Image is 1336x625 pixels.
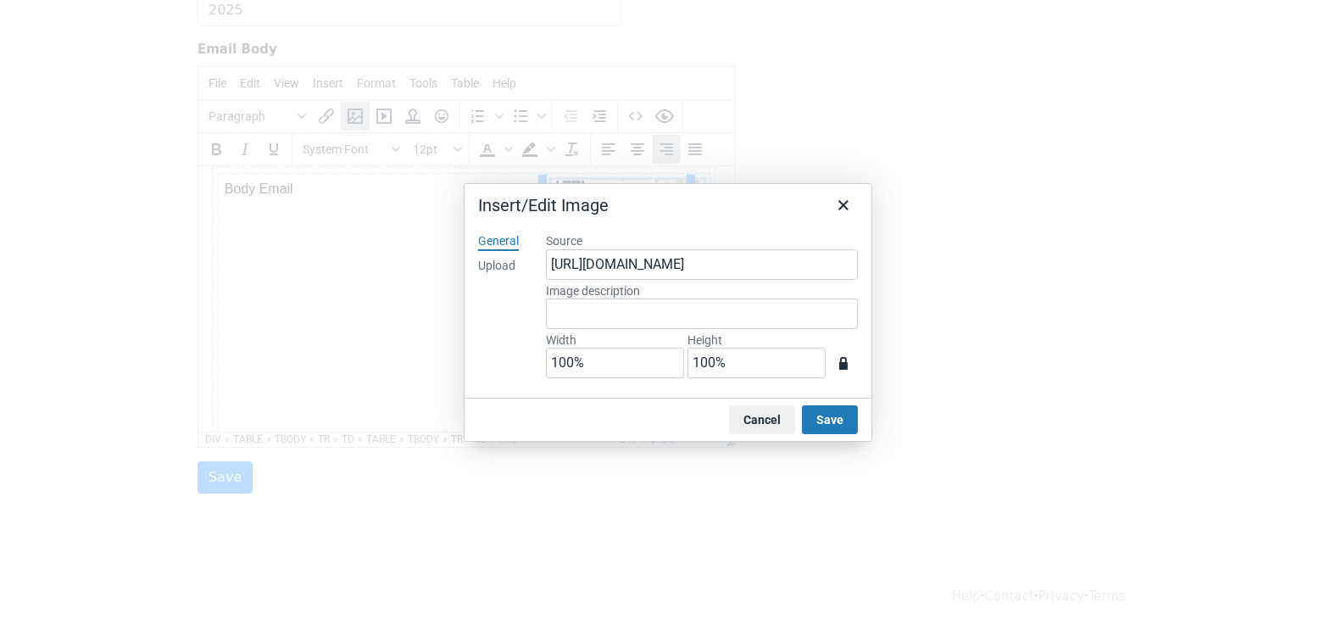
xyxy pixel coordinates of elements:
button: Constrain proportions [829,349,858,377]
button: Cancel [729,405,795,434]
div: General [478,233,519,250]
div: Insert/Edit Image [478,194,609,216]
button: Close [829,191,858,220]
label: Image description [546,283,858,299]
button: Save [802,405,858,434]
td: Body Email [20,8,348,293]
div: Upload [478,258,515,275]
label: Source [546,233,858,248]
iframe: Chat Widget [1251,544,1336,625]
label: Height [687,332,826,348]
label: Width [546,332,684,348]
